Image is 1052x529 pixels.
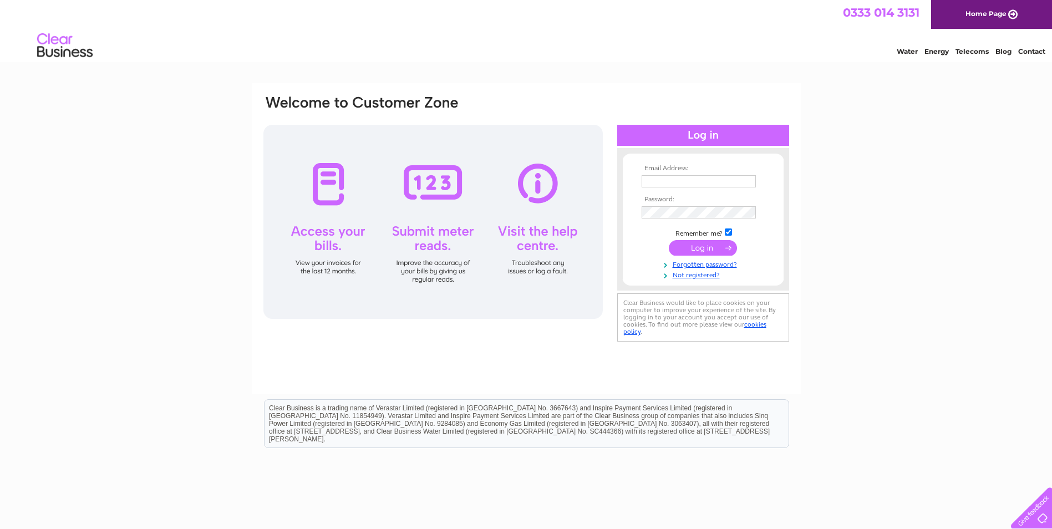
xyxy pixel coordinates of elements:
[956,47,989,55] a: Telecoms
[639,227,768,238] td: Remember me?
[843,6,919,19] a: 0333 014 3131
[639,165,768,172] th: Email Address:
[642,269,768,279] a: Not registered?
[37,29,93,63] img: logo.png
[617,293,789,342] div: Clear Business would like to place cookies on your computer to improve your experience of the sit...
[897,47,918,55] a: Water
[669,240,737,256] input: Submit
[639,196,768,204] th: Password:
[265,6,789,54] div: Clear Business is a trading name of Verastar Limited (registered in [GEOGRAPHIC_DATA] No. 3667643...
[642,258,768,269] a: Forgotten password?
[623,321,766,335] a: cookies policy
[1018,47,1045,55] a: Contact
[995,47,1012,55] a: Blog
[924,47,949,55] a: Energy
